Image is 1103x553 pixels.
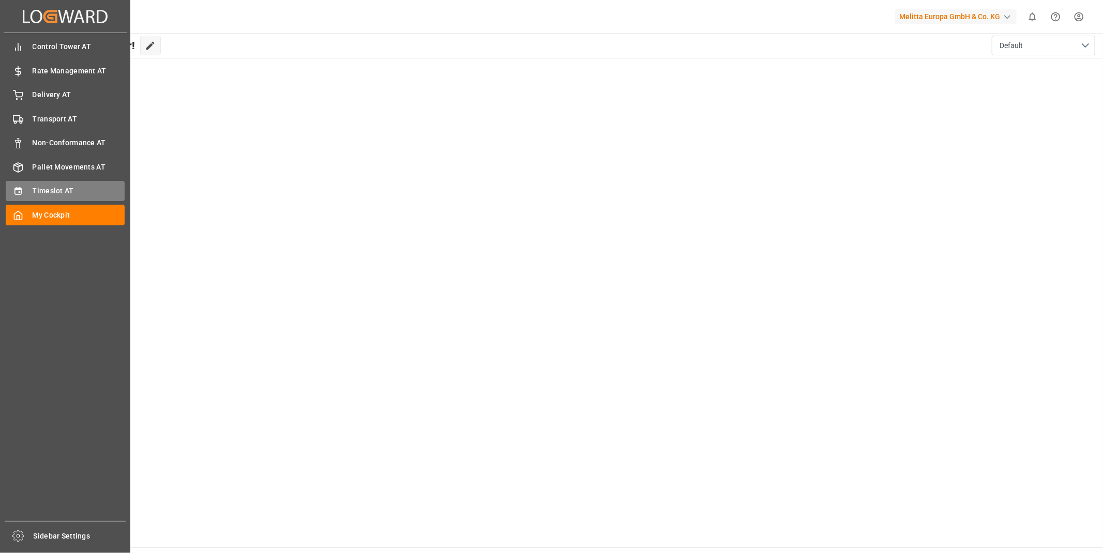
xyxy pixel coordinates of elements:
[6,85,125,105] a: Delivery AT
[1021,5,1044,28] button: show 0 new notifications
[33,41,125,52] span: Control Tower AT
[33,89,125,100] span: Delivery AT
[6,60,125,81] a: Rate Management AT
[895,7,1021,26] button: Melitta Europa GmbH & Co. KG
[43,36,135,55] span: Hello Leitenstorfer!
[1044,5,1067,28] button: Help Center
[33,210,125,221] span: My Cockpit
[6,181,125,201] a: Timeslot AT
[6,205,125,225] a: My Cockpit
[895,9,1017,24] div: Melitta Europa GmbH & Co. KG
[6,133,125,153] a: Non-Conformance AT
[33,162,125,173] span: Pallet Movements AT
[33,137,125,148] span: Non-Conformance AT
[33,66,125,76] span: Rate Management AT
[1000,40,1023,51] span: Default
[992,36,1095,55] button: open menu
[33,114,125,125] span: Transport AT
[33,186,125,196] span: Timeslot AT
[6,109,125,129] a: Transport AT
[34,531,126,542] span: Sidebar Settings
[6,157,125,177] a: Pallet Movements AT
